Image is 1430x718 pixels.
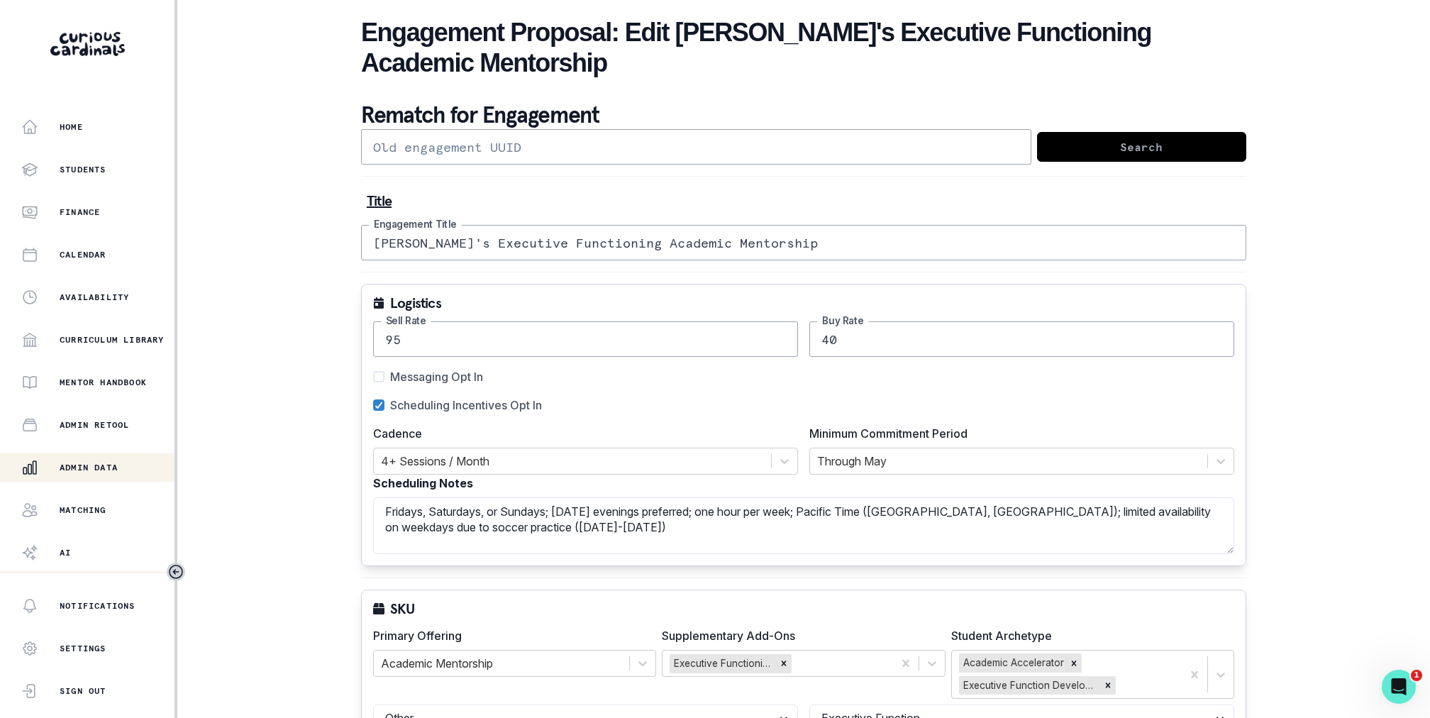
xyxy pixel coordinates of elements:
[1066,653,1082,672] div: Remove Academic Accelerator
[361,17,1246,78] h2: Engagement Proposal: Edit [PERSON_NAME]'s Executive Functioning Academic Mentorship
[367,194,1241,208] p: Title
[60,292,129,303] p: Availability
[60,685,106,697] p: Sign Out
[60,547,71,558] p: AI
[951,627,1226,644] label: Student Archetype
[60,600,135,612] p: Notifications
[373,497,1234,554] textarea: Fridays, Saturdays, or Sundays; [DATE] evenings preferred; one hour per week; Pacific Time ([GEOG...
[60,419,129,431] p: Admin Retool
[60,643,106,654] p: Settings
[50,32,125,56] img: Curious Cardinals Logo
[60,462,118,473] p: Admin Data
[361,101,1246,129] p: Rematch for Engagement
[1411,670,1422,681] span: 1
[390,602,415,616] p: SKU
[60,164,106,175] p: Students
[809,425,1226,442] label: Minimum Commitment Period
[373,475,1226,492] label: Scheduling Notes
[373,425,789,442] label: Cadence
[60,249,106,260] p: Calendar
[60,206,100,218] p: Finance
[60,334,165,346] p: Curriculum Library
[1382,670,1416,704] iframe: Intercom live chat
[776,654,792,673] div: Remove Executive Functioning
[1037,132,1247,162] button: Search
[390,296,441,310] p: Logistics
[60,121,83,133] p: Home
[959,676,1101,695] div: Executive Function Developer
[373,627,648,644] label: Primary Offering
[662,627,936,644] label: Supplementary Add-Ons
[60,504,106,516] p: Matching
[1100,676,1116,695] div: Remove Executive Function Developer
[959,653,1066,672] div: Academic Accelerator
[390,368,483,385] span: Messaging Opt In
[670,654,776,673] div: Executive Functioning
[361,129,1031,165] input: Old engagement UUID
[390,397,542,414] span: Scheduling Incentives Opt In
[60,377,147,388] p: Mentor Handbook
[167,563,185,581] button: Toggle sidebar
